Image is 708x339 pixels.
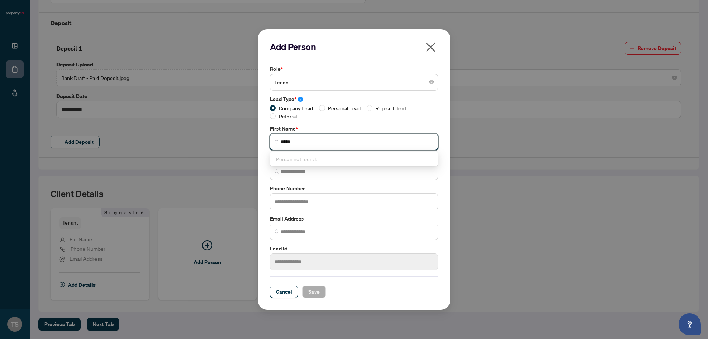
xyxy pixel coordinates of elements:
[276,104,316,112] span: Company Lead
[276,286,292,298] span: Cancel
[270,125,438,133] label: First Name
[270,95,438,103] label: Lead Type
[275,140,279,144] img: search_icon
[270,184,438,193] label: Phone Number
[270,65,438,73] label: Role
[270,215,438,223] label: Email Address
[274,75,434,89] span: Tenant
[270,286,298,298] button: Cancel
[298,97,303,102] span: info-circle
[429,80,434,84] span: close-circle
[270,41,438,53] h2: Add Person
[275,229,279,234] img: search_icon
[270,245,438,253] label: Lead Id
[372,104,409,112] span: Repeat Client
[276,112,300,120] span: Referral
[302,286,326,298] button: Save
[275,169,279,174] img: search_icon
[425,41,437,53] span: close
[325,104,364,112] span: Personal Lead
[678,313,701,335] button: Open asap
[276,156,317,162] span: Person not found.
